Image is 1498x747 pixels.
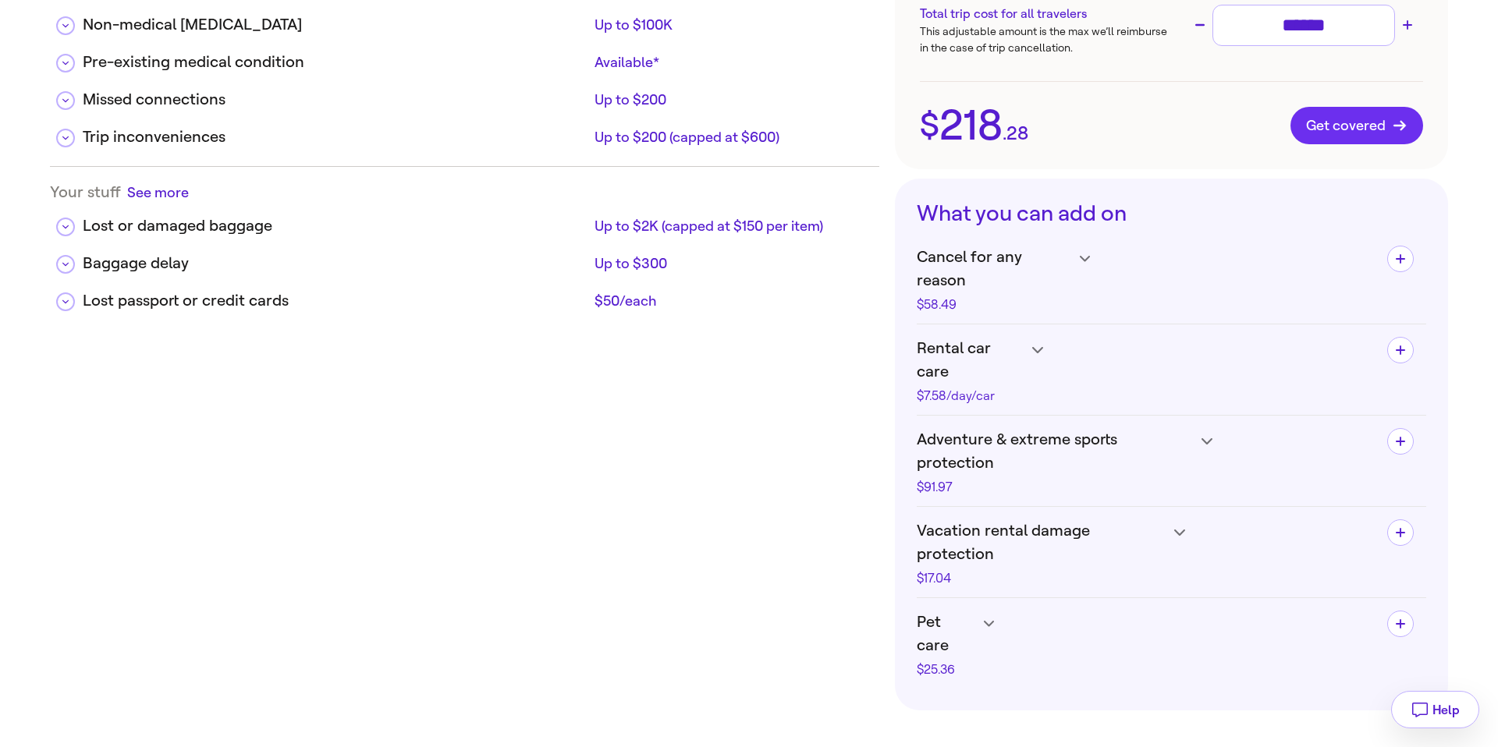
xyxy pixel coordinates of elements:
div: Trip inconveniences [83,126,588,149]
button: Add [1387,611,1414,637]
span: Pet care [917,611,975,657]
h4: Cancel for any reason$58.49 [917,246,1375,311]
div: Up to $100K [595,16,867,34]
div: Your stuff [50,182,879,202]
div: Lost passport or credit cards$50/each [50,277,879,314]
button: Help [1391,691,1479,728]
div: Available* [595,53,867,72]
div: Up to $200 (capped at $600) [595,128,867,147]
button: Add [1387,337,1414,363]
span: Help [1432,703,1460,717]
div: Lost or damaged baggageUp to $2K (capped at $150 per item) [50,202,879,239]
div: Missed connectionsUp to $200 [50,76,879,113]
div: $17.04 [917,572,1166,585]
span: Rental car care [917,337,1024,384]
button: Add [1387,428,1414,455]
div: Up to $2K (capped at $150 per item) [595,217,867,235]
span: Get covered [1306,118,1407,133]
div: Pre-existing medical conditionAvailable* [50,38,879,76]
div: Up to $300 [595,254,867,273]
h4: Rental car care$7.58/day/car [917,337,1355,402]
div: Trip inconveniencesUp to $200 (capped at $600) [50,113,879,150]
div: $25.36 [917,664,975,676]
span: 218 [939,104,1003,147]
span: Adventure & extreme sports protection [917,428,1194,475]
button: Get covered [1290,107,1423,144]
div: Up to $200 [595,90,867,109]
div: Missed connections [83,88,588,112]
div: Lost passport or credit cards [83,289,588,313]
h4: Adventure & extreme sports protection$91.97 [917,428,1375,494]
h3: What you can add on [917,200,1426,227]
button: Add [1387,519,1414,546]
div: Lost or damaged baggage [83,214,588,238]
div: Non-medical [MEDICAL_DATA] [83,13,588,37]
button: See more [127,182,189,202]
div: Pre-existing medical condition [83,51,588,74]
h3: Total trip cost for all travelers [920,5,1171,23]
span: 28 [1006,124,1028,143]
input: Trip cost [1219,12,1388,39]
div: $50/each [595,292,867,310]
button: Decrease trip cost [1191,16,1209,34]
div: $91.97 [917,481,1194,494]
span: /day/car [946,388,995,403]
span: $ [920,109,939,142]
h4: Pet care$25.36 [917,611,1375,676]
span: Cancel for any reason [917,246,1071,292]
div: $58.49 [917,299,1071,311]
div: Baggage delay [83,252,588,275]
div: Non-medical [MEDICAL_DATA]Up to $100K [50,1,879,38]
span: . [1003,124,1006,143]
h4: Vacation rental damage protection$17.04 [917,519,1375,585]
div: $7.58 [917,390,1024,402]
div: Baggage delayUp to $300 [50,239,879,277]
button: Add [1387,246,1414,272]
span: Vacation rental damage protection [917,519,1166,566]
p: This adjustable amount is the max we’ll reimburse in the case of trip cancellation. [920,23,1171,56]
button: Increase trip cost [1398,16,1417,34]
